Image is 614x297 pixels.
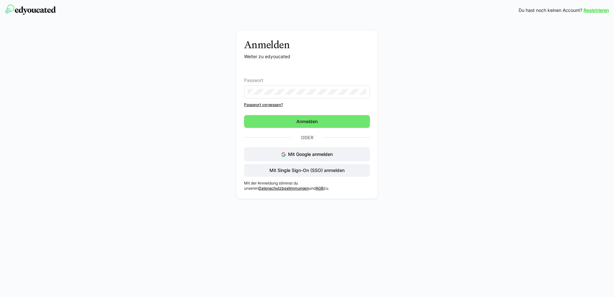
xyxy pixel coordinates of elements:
[244,115,370,128] button: Anmelden
[291,133,323,142] p: Oder
[244,147,370,161] button: Mit Google anmelden
[5,4,56,15] img: edyoucated
[583,7,609,14] a: Registrieren
[244,53,370,60] p: Weiter zu edyoucated
[316,186,324,191] a: AGB
[295,118,319,125] span: Anmelden
[244,164,370,177] button: Mit Single Sign-On (SSO) anmelden
[519,7,582,14] span: Du hast noch keinen Account?
[244,102,370,107] a: Passwort vergessen?
[259,186,309,191] a: Datenschutzbestimmungen
[244,39,370,51] h3: Anmelden
[244,78,263,83] span: Passwort
[288,151,333,157] span: Mit Google anmelden
[244,181,370,191] p: Mit der Anmeldung stimmst du unseren und zu.
[268,167,346,174] span: Mit Single Sign-On (SSO) anmelden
